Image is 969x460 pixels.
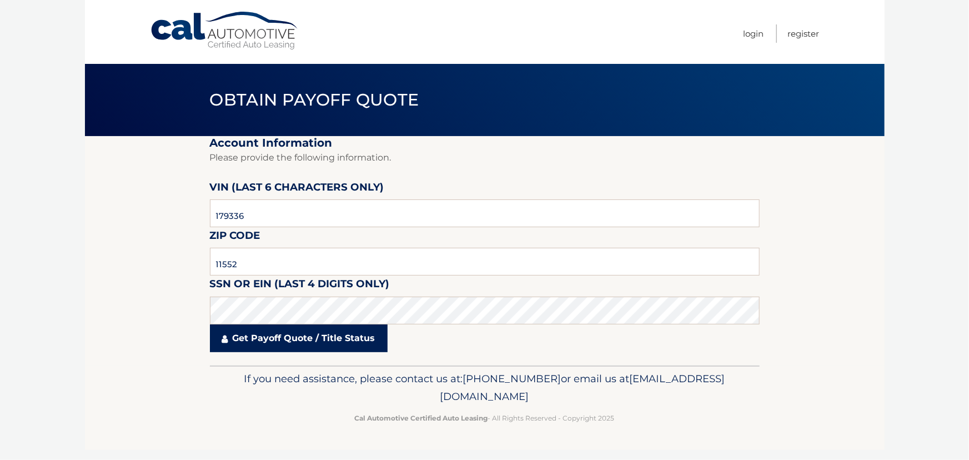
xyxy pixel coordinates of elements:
[210,179,384,199] label: VIN (last 6 characters only)
[210,227,260,248] label: Zip Code
[463,372,561,385] span: [PHONE_NUMBER]
[210,324,388,352] a: Get Payoff Quote / Title Status
[150,11,300,51] a: Cal Automotive
[210,136,760,150] h2: Account Information
[217,370,752,406] p: If you need assistance, please contact us at: or email us at
[788,24,820,43] a: Register
[217,412,752,424] p: - All Rights Reserved - Copyright 2025
[210,150,760,166] p: Please provide the following information.
[355,414,488,422] strong: Cal Automotive Certified Auto Leasing
[210,89,419,110] span: Obtain Payoff Quote
[210,276,390,296] label: SSN or EIN (last 4 digits only)
[744,24,764,43] a: Login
